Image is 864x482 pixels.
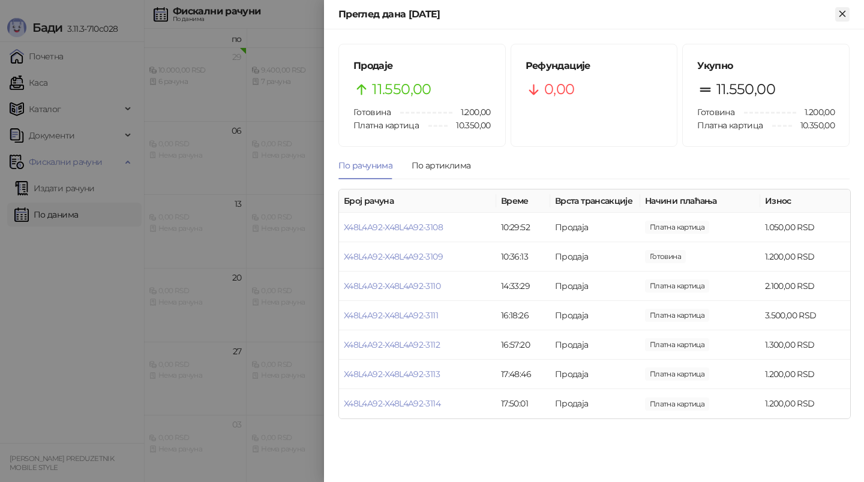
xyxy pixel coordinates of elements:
[760,389,850,418] td: 1.200,00 RSD
[550,242,640,272] td: Продаја
[645,338,709,351] span: 1.300,00
[550,360,640,389] td: Продаја
[338,7,835,22] div: Преглед дана [DATE]
[760,213,850,242] td: 1.050,00 RSD
[645,397,709,411] span: 1.200,00
[344,369,440,379] a: X48L4A92-X48L4A92-3113
[760,242,850,272] td: 1.200,00 RSD
[760,301,850,330] td: 3.500,00 RSD
[645,221,709,234] span: 1.050,00
[496,330,550,360] td: 16:57:20
[496,189,550,213] th: Време
[344,281,440,291] a: X48L4A92-X48L4A92-3110
[372,78,431,101] span: 11.550,00
[344,251,443,262] a: X48L4A92-X48L4A92-3109
[353,120,419,131] span: Платна картица
[640,189,760,213] th: Начини плаћања
[550,189,640,213] th: Врста трансакције
[835,7,850,22] button: Close
[550,330,640,360] td: Продаја
[526,59,663,73] h5: Рефундације
[544,78,574,101] span: 0,00
[338,159,392,172] div: По рачунима
[452,106,491,119] span: 1.200,00
[697,120,763,131] span: Платна картица
[760,272,850,301] td: 2.100,00 RSD
[796,106,835,119] span: 1.200,00
[353,107,391,118] span: Готовина
[697,107,734,118] span: Готовина
[645,309,709,322] span: 3.500,00
[344,339,440,350] a: X48L4A92-X48L4A92-3112
[792,119,835,132] span: 10.350,00
[550,272,640,301] td: Продаја
[496,360,550,389] td: 17:48:46
[339,189,496,213] th: Број рачуна
[496,301,550,330] td: 16:18:26
[496,213,550,242] td: 10:29:52
[448,119,490,132] span: 10.350,00
[344,398,440,409] a: X48L4A92-X48L4A92-3114
[760,330,850,360] td: 1.300,00 RSD
[716,78,775,101] span: 11.550,00
[353,59,491,73] h5: Продаје
[550,301,640,330] td: Продаја
[645,250,686,263] span: 1.200,00
[344,310,438,321] a: X48L4A92-X48L4A92-3111
[496,389,550,418] td: 17:50:01
[550,213,640,242] td: Продаја
[550,389,640,418] td: Продаја
[496,272,550,301] td: 14:33:29
[760,360,850,389] td: 1.200,00 RSD
[412,159,470,172] div: По артиклима
[645,279,709,293] span: 2.100,00
[760,189,850,213] th: Износ
[344,222,443,233] a: X48L4A92-X48L4A92-3108
[496,242,550,272] td: 10:36:13
[645,367,709,381] span: 1.200,00
[697,59,835,73] h5: Укупно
